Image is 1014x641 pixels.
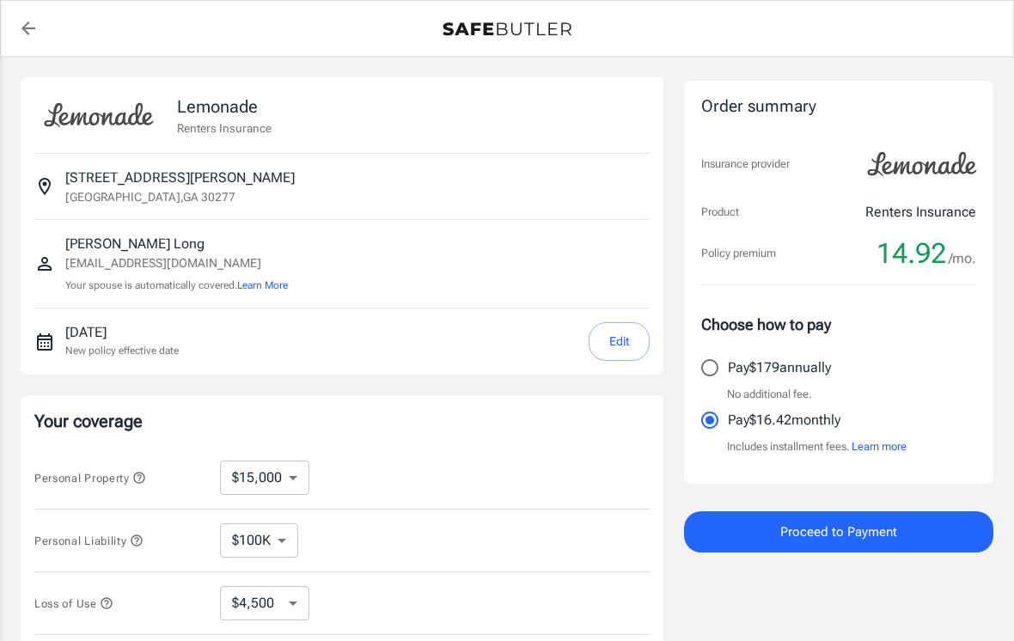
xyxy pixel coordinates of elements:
span: Personal Property [34,472,146,485]
p: No additional fee. [727,386,812,403]
span: 14.92 [877,236,946,271]
p: Policy premium [701,245,776,262]
svg: Insured person [34,253,55,274]
p: Your spouse is automatically covered. [65,278,288,294]
p: [PERSON_NAME] Long [65,234,288,254]
p: [STREET_ADDRESS][PERSON_NAME] [65,168,295,188]
div: Order summary [701,95,976,119]
button: Learn More [237,278,288,293]
button: Learn more [852,438,907,455]
p: Choose how to pay [701,313,976,336]
p: Your coverage [34,409,650,433]
p: Lemonade [177,94,272,119]
p: Includes installment fees. [727,438,907,455]
span: Loss of Use [34,597,113,610]
button: Personal Property [34,467,146,488]
span: Proceed to Payment [780,521,897,543]
p: Pay $179 annually [728,357,831,378]
p: Renters Insurance [177,119,272,137]
button: Proceed to Payment [684,511,993,552]
img: Lemonade [34,91,163,139]
p: [DATE] [65,322,179,343]
button: Loss of Use [34,593,113,614]
p: New policy effective date [65,343,179,358]
span: Personal Liability [34,534,144,547]
img: Lemonade [858,140,987,188]
span: /mo. [949,247,976,271]
button: Personal Liability [34,530,144,551]
p: [GEOGRAPHIC_DATA] , GA 30277 [65,188,235,205]
a: back to quotes [11,11,46,46]
p: Insurance provider [701,156,790,173]
p: Pay $16.42 monthly [728,410,840,430]
p: Product [701,204,739,221]
button: Edit [589,322,650,361]
svg: New policy start date [34,332,55,352]
img: Back to quotes [443,22,571,36]
svg: Insured address [34,176,55,197]
p: Renters Insurance [865,202,976,223]
p: [EMAIL_ADDRESS][DOMAIN_NAME] [65,254,288,272]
